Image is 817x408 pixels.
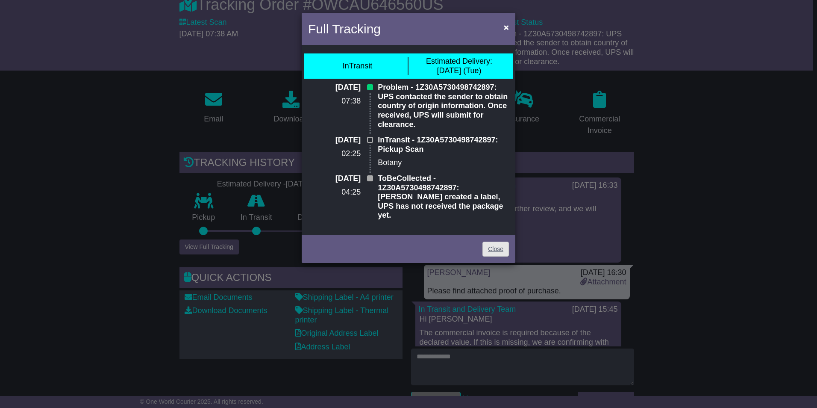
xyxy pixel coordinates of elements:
a: Close [482,242,509,257]
p: Problem - 1Z30A5730498742897: UPS contacted the sender to obtain country of origin information. O... [378,83,509,129]
p: [DATE] [308,136,361,145]
p: 07:38 [308,97,361,106]
p: InTransit - 1Z30A5730498742897: Pickup Scan [378,136,509,154]
p: [DATE] [308,174,361,183]
p: ToBeCollected - 1Z30A5730498742897: [PERSON_NAME] created a label, UPS has not received the packa... [378,174,509,220]
span: × [504,22,509,32]
p: [DATE] [308,83,361,92]
p: 04:25 [308,188,361,197]
h4: Full Tracking [308,19,381,38]
button: Close [500,18,513,36]
p: 02:25 [308,149,361,159]
div: InTransit [343,62,372,71]
span: Estimated Delivery: [426,57,492,65]
p: Botany [378,158,509,168]
div: [DATE] (Tue) [426,57,492,75]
